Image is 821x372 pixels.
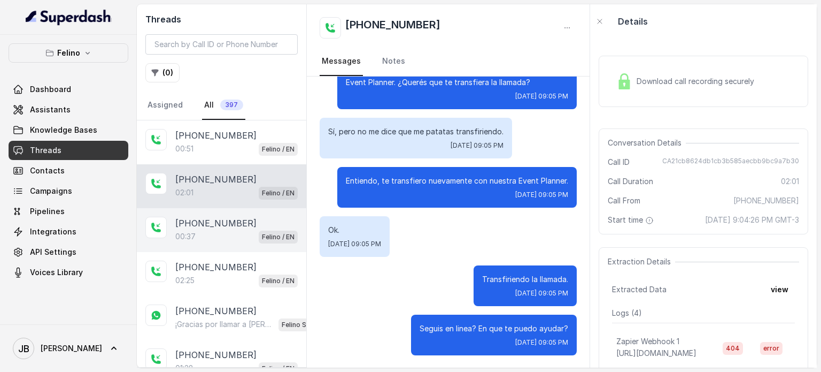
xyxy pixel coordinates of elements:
span: Call From [608,195,640,206]
p: Felino [57,47,80,59]
p: Para esa cantidad de personas, lo manejamos con nuestra Event Planner. ¿Querés que te transfiera ... [346,66,568,88]
a: Messages [320,47,363,76]
span: Start time [608,215,656,225]
a: Pipelines [9,202,128,221]
span: 02:01 [781,176,799,187]
span: [URL][DOMAIN_NAME] [616,348,696,358]
p: Details [618,15,648,28]
p: Seguis en linea? En que te puedo ayudar? [420,323,568,334]
p: Zapier Webhook 1 [616,336,679,347]
span: Pipelines [30,206,65,217]
nav: Tabs [320,47,577,76]
a: Voices Library [9,263,128,282]
span: Contacts [30,165,65,176]
p: Felino / EN [262,232,295,242]
p: Ok. [328,225,381,236]
text: JB [18,343,29,354]
h2: [PHONE_NUMBER] [345,17,440,39]
a: All397 [202,91,245,120]
span: Call ID [608,157,630,168]
h2: Threads [145,13,298,26]
p: Felino SMS Whatsapp [282,320,324,330]
p: [PHONE_NUMBER] [175,261,257,274]
p: 00:37 [175,231,196,242]
a: Assistants [9,100,128,119]
input: Search by Call ID or Phone Number [145,34,298,55]
p: 02:25 [175,275,195,286]
span: Integrations [30,226,76,237]
span: Extraction Details [608,256,675,267]
p: [PHONE_NUMBER] [175,129,257,142]
a: Threads [9,141,128,160]
p: [PHONE_NUMBER] [175,173,257,186]
p: Felino / EN [262,276,295,286]
span: [DATE] 09:05 PM [515,289,568,298]
a: Knowledge Bases [9,120,128,140]
a: Contacts [9,161,128,180]
img: light.svg [26,9,112,26]
span: [DATE] 09:05 PM [328,240,381,248]
p: Felino / EN [262,144,295,155]
span: [DATE] 09:05 PM [515,92,568,101]
span: Extracted Data [612,284,667,295]
p: 00:51 [175,143,193,154]
a: Dashboard [9,80,128,99]
p: [PHONE_NUMBER] [175,217,257,230]
button: (0) [145,63,180,82]
span: Call Duration [608,176,653,187]
span: Assistants [30,104,71,115]
span: Conversation Details [608,138,686,148]
p: [PHONE_NUMBER] [175,348,257,361]
span: [PHONE_NUMBER] [733,195,799,206]
a: Notes [380,47,407,76]
p: 02:01 [175,187,193,198]
span: [DATE] 9:04:26 PM GMT-3 [705,215,799,225]
span: Voices Library [30,267,83,278]
a: Assigned [145,91,185,120]
span: API Settings [30,247,76,257]
img: Lock Icon [616,73,632,89]
p: Transfiriendo la llamada. [482,274,568,285]
p: Sí, pero no me dice que me patatas transfiriendo. [328,126,504,137]
span: 397 [220,100,243,110]
span: [PERSON_NAME] [41,343,102,354]
p: [PHONE_NUMBER] [175,305,257,317]
a: Campaigns [9,181,128,201]
span: 404 [723,342,743,355]
span: Knowledge Bases [30,125,97,135]
a: [PERSON_NAME] [9,333,128,363]
span: Threads [30,145,61,156]
span: [DATE] 09:05 PM [451,141,504,150]
span: error [760,342,783,355]
a: API Settings [9,242,128,262]
span: Campaigns [30,186,72,196]
span: Download call recording securely [637,76,758,87]
span: [DATE] 09:05 PM [515,338,568,347]
span: Dashboard [30,84,71,95]
span: CA21cb8624db1cb3b585aecbb9bc9a7b30 [662,157,799,168]
p: Felino / EN [262,188,295,199]
p: ¡Gracias por llamar a [PERSON_NAME]! Para menú, reservas, direcciones u otras opciones, tocá el b... [175,319,274,330]
a: Integrations [9,222,128,241]
span: [DATE] 09:05 PM [515,191,568,199]
p: Entiendo, te transfiero nuevamente con nuestra Event Planner. [346,176,568,186]
button: Felino [9,43,128,63]
nav: Tabs [145,91,298,120]
p: Logs ( 4 ) [612,308,795,318]
button: view [764,280,795,299]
